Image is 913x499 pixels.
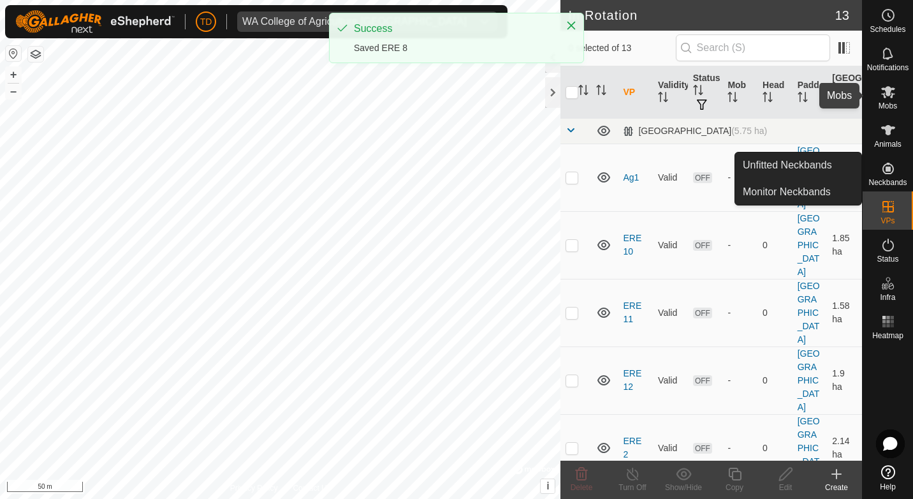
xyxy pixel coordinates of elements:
[472,11,497,32] div: dropdown trigger
[827,144,862,211] td: 1.03 ha
[676,34,830,61] input: Search (S)
[623,436,641,459] a: ERE 2
[760,482,811,493] div: Edit
[568,8,835,23] h2: In Rotation
[623,126,767,137] div: [GEOGRAPHIC_DATA]
[792,66,828,119] th: Paddock
[798,281,820,345] a: [GEOGRAPHIC_DATA]
[877,255,898,263] span: Status
[743,184,831,200] span: Monitor Neckbands
[727,442,752,455] div: -
[743,158,832,173] span: Unfitted Neckbands
[798,416,820,480] a: [GEOGRAPHIC_DATA]
[731,126,767,136] span: (5.75 ha)
[798,348,820,412] a: [GEOGRAPHIC_DATA]
[571,483,593,492] span: Delete
[798,213,820,277] a: [GEOGRAPHIC_DATA]
[578,87,588,97] p-sorticon: Activate to sort
[562,17,580,34] button: Close
[879,102,897,110] span: Mobs
[200,15,212,29] span: TD
[870,26,905,33] span: Schedules
[618,66,653,119] th: VP
[693,443,712,454] span: OFF
[872,332,903,339] span: Heatmap
[6,84,21,99] button: –
[798,94,808,104] p-sorticon: Activate to sort
[6,67,21,82] button: +
[709,482,760,493] div: Copy
[727,239,752,252] div: -
[827,66,862,119] th: [GEOGRAPHIC_DATA] Area
[242,17,467,27] div: WA College of Agriculture [GEOGRAPHIC_DATA]
[727,374,752,387] div: -
[880,483,896,491] span: Help
[607,482,658,493] div: Turn Off
[798,145,820,209] a: [GEOGRAPHIC_DATA]
[763,94,773,104] p-sorticon: Activate to sort
[874,140,902,148] span: Animals
[757,66,792,119] th: Head
[727,306,752,320] div: -
[623,172,639,182] a: Ag1
[827,346,862,414] td: 1.9 ha
[757,414,792,482] td: 0
[653,211,688,279] td: Valid
[867,64,909,71] span: Notifications
[354,21,553,36] div: Success
[693,172,712,183] span: OFF
[757,346,792,414] td: 0
[354,41,553,55] div: Saved ERE 8
[623,301,641,324] a: ERE 11
[653,144,688,211] td: Valid
[827,279,862,346] td: 1.58 ha
[757,279,792,346] td: 0
[693,240,712,251] span: OFF
[757,144,792,211] td: 0
[653,414,688,482] td: Valid
[237,11,472,32] span: WA College of Agriculture Denmark
[596,87,606,97] p-sorticon: Activate to sort
[693,308,712,318] span: OFF
[735,179,861,205] a: Monitor Neckbands
[880,217,895,225] span: VPs
[811,482,862,493] div: Create
[658,482,709,493] div: Show/Hide
[658,94,668,104] p-sorticon: Activate to sort
[832,100,842,110] p-sorticon: Activate to sort
[568,41,675,55] span: 0 selected of 13
[6,46,21,61] button: Reset Map
[868,179,907,186] span: Neckbands
[757,211,792,279] td: 0
[827,211,862,279] td: 1.85 ha
[546,480,549,491] span: i
[722,66,757,119] th: Mob
[688,66,723,119] th: Status
[623,368,641,392] a: ERE 12
[693,87,703,97] p-sorticon: Activate to sort
[835,6,849,25] span: 13
[735,153,861,178] a: Unfitted Neckbands
[727,171,752,184] div: -
[863,460,913,496] a: Help
[230,482,278,494] a: Privacy Policy
[15,10,175,33] img: Gallagher Logo
[623,233,641,257] a: ERE 10
[28,47,43,62] button: Map Layers
[653,279,688,346] td: Valid
[653,346,688,414] td: Valid
[541,479,555,493] button: i
[880,294,895,301] span: Infra
[293,482,330,494] a: Contact Us
[693,375,712,386] span: OFF
[653,66,688,119] th: Validity
[827,414,862,482] td: 2.14 ha
[727,94,738,104] p-sorticon: Activate to sort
